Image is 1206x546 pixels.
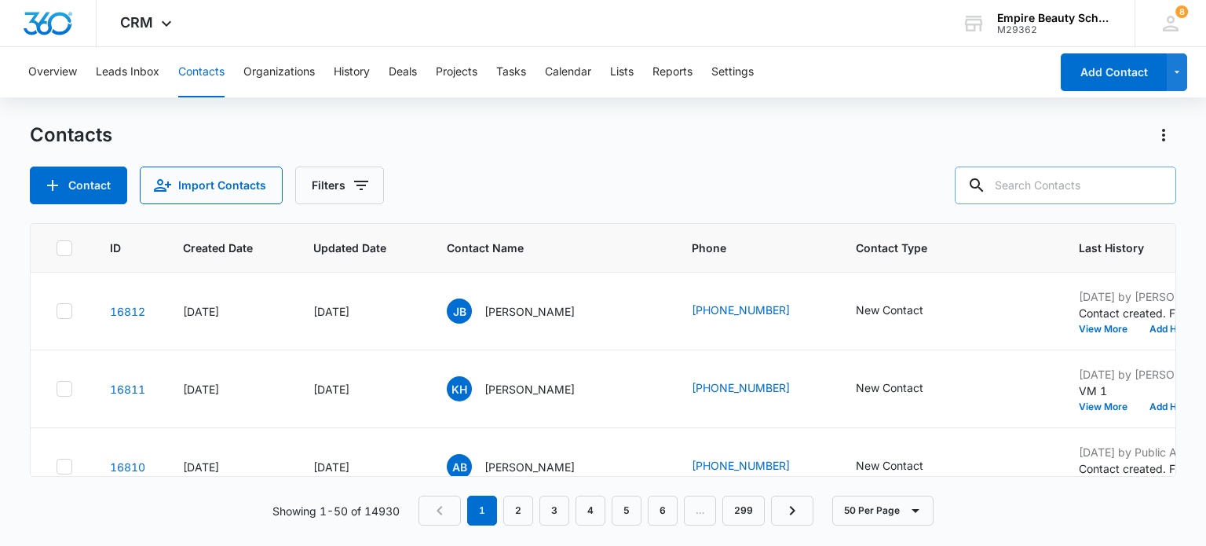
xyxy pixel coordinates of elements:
[856,457,923,474] div: New Contact
[447,299,472,324] span: JB
[692,379,790,396] a: [PHONE_NUMBER]
[418,496,813,526] nav: Pagination
[484,459,575,475] p: [PERSON_NAME]
[652,47,693,97] button: Reports
[539,496,569,526] a: Page 3
[1151,123,1176,148] button: Actions
[856,457,952,476] div: Contact Type - New Contact - Select to Edit Field
[856,379,952,398] div: Contact Type - New Contact - Select to Edit Field
[110,305,145,318] a: Navigate to contact details page for Julianna B
[467,496,497,526] em: 1
[183,381,276,398] div: [DATE]
[28,47,77,97] button: Overview
[856,302,923,318] div: New Contact
[30,167,127,204] button: Add Contact
[692,457,790,474] a: [PHONE_NUMBER]
[183,240,253,256] span: Created Date
[1175,5,1188,18] span: 8
[183,303,276,320] div: [DATE]
[313,240,386,256] span: Updated Date
[610,47,634,97] button: Lists
[313,381,409,398] div: [DATE]
[856,302,952,321] div: Contact Type - New Contact - Select to Edit Field
[110,383,145,396] a: Navigate to contact details page for Katie Hogan
[334,47,370,97] button: History
[389,47,417,97] button: Deals
[30,123,112,147] h1: Contacts
[856,379,923,396] div: New Contact
[496,47,526,97] button: Tasks
[1079,402,1138,412] button: View More
[722,496,765,526] a: Page 299
[110,240,122,256] span: ID
[1061,53,1167,91] button: Add Contact
[576,496,605,526] a: Page 4
[692,379,818,398] div: Phone - (603) 944-7291 - Select to Edit Field
[295,167,384,204] button: Filters
[447,376,603,401] div: Contact Name - Katie Hogan - Select to Edit Field
[272,503,400,519] p: Showing 1-50 of 14930
[447,454,472,479] span: AB
[484,381,575,398] p: [PERSON_NAME]
[120,14,153,31] span: CRM
[692,302,790,318] a: [PHONE_NUMBER]
[711,47,754,97] button: Settings
[1175,5,1188,18] div: notifications count
[832,496,934,526] button: 50 Per Page
[503,496,533,526] a: Page 2
[856,240,1018,256] span: Contact Type
[997,12,1112,24] div: account name
[1079,324,1138,334] button: View More
[447,299,603,324] div: Contact Name - Julianna B - Select to Edit Field
[447,376,472,401] span: KH
[243,47,315,97] button: Organizations
[447,454,603,479] div: Contact Name - Abby Butcher - Select to Edit Field
[313,459,409,475] div: [DATE]
[692,302,818,321] div: Phone - (603) 803-1501 - Select to Edit Field
[997,24,1112,35] div: account id
[178,47,225,97] button: Contacts
[545,47,591,97] button: Calendar
[140,167,283,204] button: Import Contacts
[648,496,678,526] a: Page 6
[484,303,575,320] p: [PERSON_NAME]
[436,47,477,97] button: Projects
[313,303,409,320] div: [DATE]
[96,47,159,97] button: Leads Inbox
[183,459,276,475] div: [DATE]
[447,240,631,256] span: Contact Name
[955,167,1176,204] input: Search Contacts
[692,240,795,256] span: Phone
[110,460,145,474] a: Navigate to contact details page for Abby Butcher
[692,457,818,476] div: Phone - +1 (603) 325-3578 - Select to Edit Field
[612,496,641,526] a: Page 5
[771,496,813,526] a: Next Page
